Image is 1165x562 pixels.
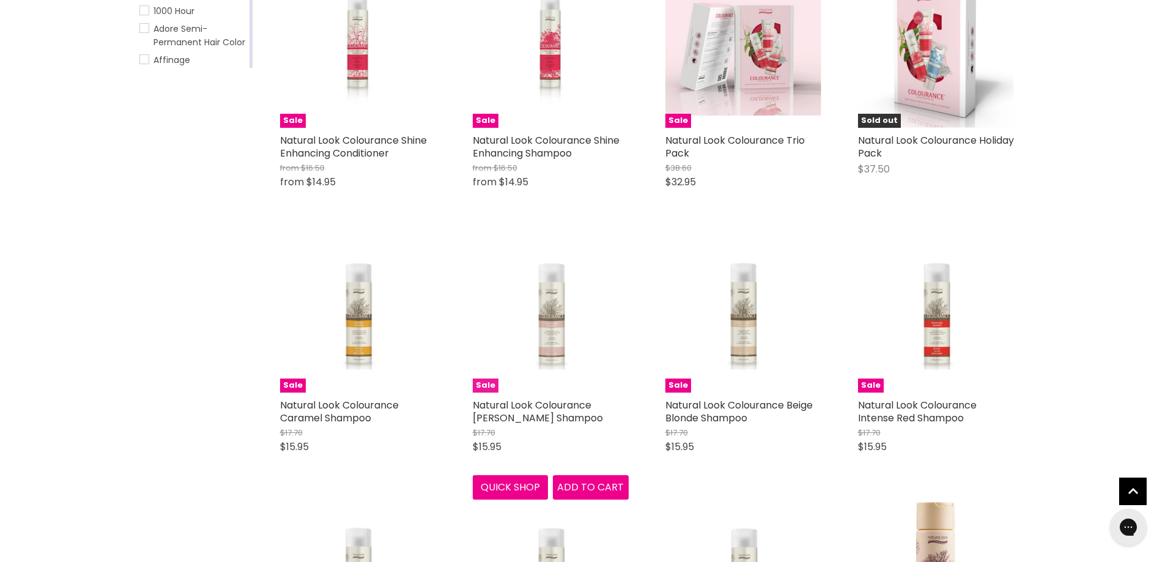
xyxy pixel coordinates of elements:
[691,237,795,393] img: Natural Look Colourance Beige Blonde Shampoo
[884,237,988,393] img: Natural Look Colourance Intense Red Shampoo
[153,23,245,48] span: Adore Semi-Permanent Hair Color
[665,114,691,128] span: Sale
[553,475,629,500] button: Add to cart
[858,398,977,425] a: Natural Look Colourance Intense Red Shampoo
[153,5,194,17] span: 1000 Hour
[665,427,688,438] span: $17.70
[139,53,247,67] a: Affinage
[473,440,501,454] span: $15.95
[280,398,399,425] a: Natural Look Colourance Caramel Shampoo
[1104,505,1153,550] iframe: Gorgias live chat messenger
[499,175,528,189] span: $14.95
[306,237,410,393] img: Natural Look Colourance Caramel Shampoo
[858,379,884,393] span: Sale
[280,114,306,128] span: Sale
[665,440,694,454] span: $15.95
[139,4,247,18] a: 1000 Hour
[280,440,309,454] span: $15.95
[858,427,881,438] span: $17.70
[280,162,299,174] span: from
[473,379,498,393] span: Sale
[557,480,624,494] span: Add to cart
[473,133,619,160] a: Natural Look Colourance Shine Enhancing Shampoo
[858,162,890,176] span: $37.50
[665,175,696,189] span: $32.95
[858,440,887,454] span: $15.95
[301,162,325,174] span: $16.50
[494,162,517,174] span: $16.50
[858,237,1014,393] a: Natural Look Colourance Intense Red ShampooSale
[473,427,495,438] span: $17.70
[153,54,190,66] span: Affinage
[473,398,603,425] a: Natural Look Colourance [PERSON_NAME] Shampoo
[858,114,901,128] span: Sold out
[498,237,602,393] img: Natural Look Colourance Rose Blonde Shampoo
[306,175,336,189] span: $14.95
[280,427,303,438] span: $17.70
[280,237,436,393] a: Natural Look Colourance Caramel ShampooSale
[473,175,497,189] span: from
[665,379,691,393] span: Sale
[139,22,247,49] a: Adore Semi-Permanent Hair Color
[665,398,813,425] a: Natural Look Colourance Beige Blonde Shampoo
[473,237,629,393] a: Natural Look Colourance Rose Blonde ShampooSale
[665,133,805,160] a: Natural Look Colourance Trio Pack
[665,237,821,393] a: Natural Look Colourance Beige Blonde ShampooSale
[473,114,498,128] span: Sale
[280,379,306,393] span: Sale
[280,133,427,160] a: Natural Look Colourance Shine Enhancing Conditioner
[280,175,304,189] span: from
[473,475,549,500] button: Quick shop
[473,162,492,174] span: from
[665,162,692,174] span: $38.60
[858,133,1014,160] a: Natural Look Colourance Holiday Pack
